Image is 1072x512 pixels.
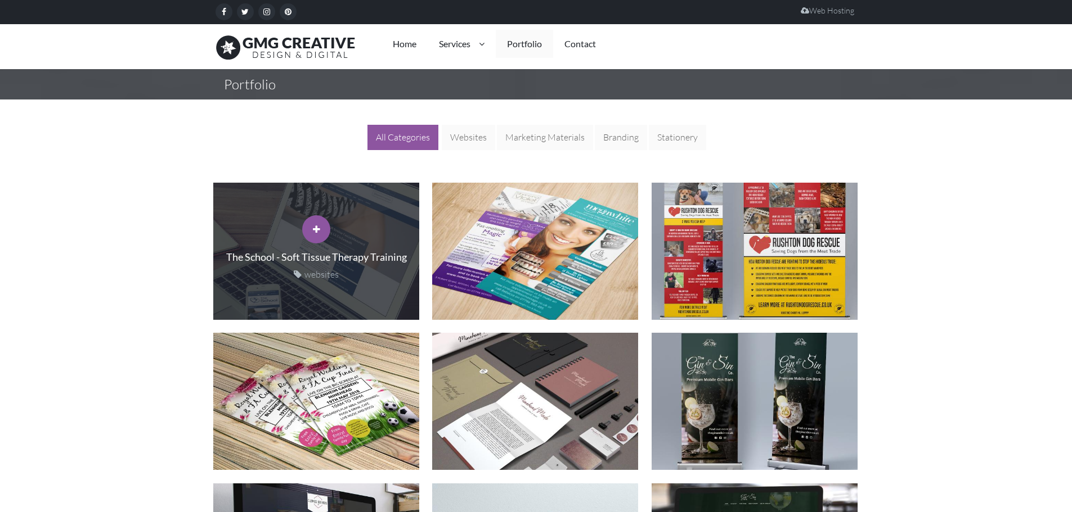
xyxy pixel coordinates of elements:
[497,125,593,150] a: Marketing Materials
[367,125,438,150] a: All Categories
[652,333,858,470] img: The Gin & Sin Co Roller Banners
[382,30,428,58] a: Home
[216,30,356,64] img: Give Me Gimmicks logo
[432,183,638,320] img: DL leaflets Beauty Treatments
[213,333,419,470] img: Minehead Park Event
[649,125,706,150] a: Stationery
[442,125,495,150] a: Websites
[225,252,408,262] h6: The School - Soft Tissue Therapy Training
[595,125,647,150] a: Branding
[432,333,638,470] img: Minehead Made Branding & Logo
[496,30,553,58] a: Portfolio
[225,268,408,282] p: websites
[553,30,607,58] a: Contact
[428,30,496,58] a: Services
[652,183,858,320] img: Rushton Dog Rescue Banners
[216,78,276,91] h1: Portfolio
[801,6,854,15] a: Web Hosting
